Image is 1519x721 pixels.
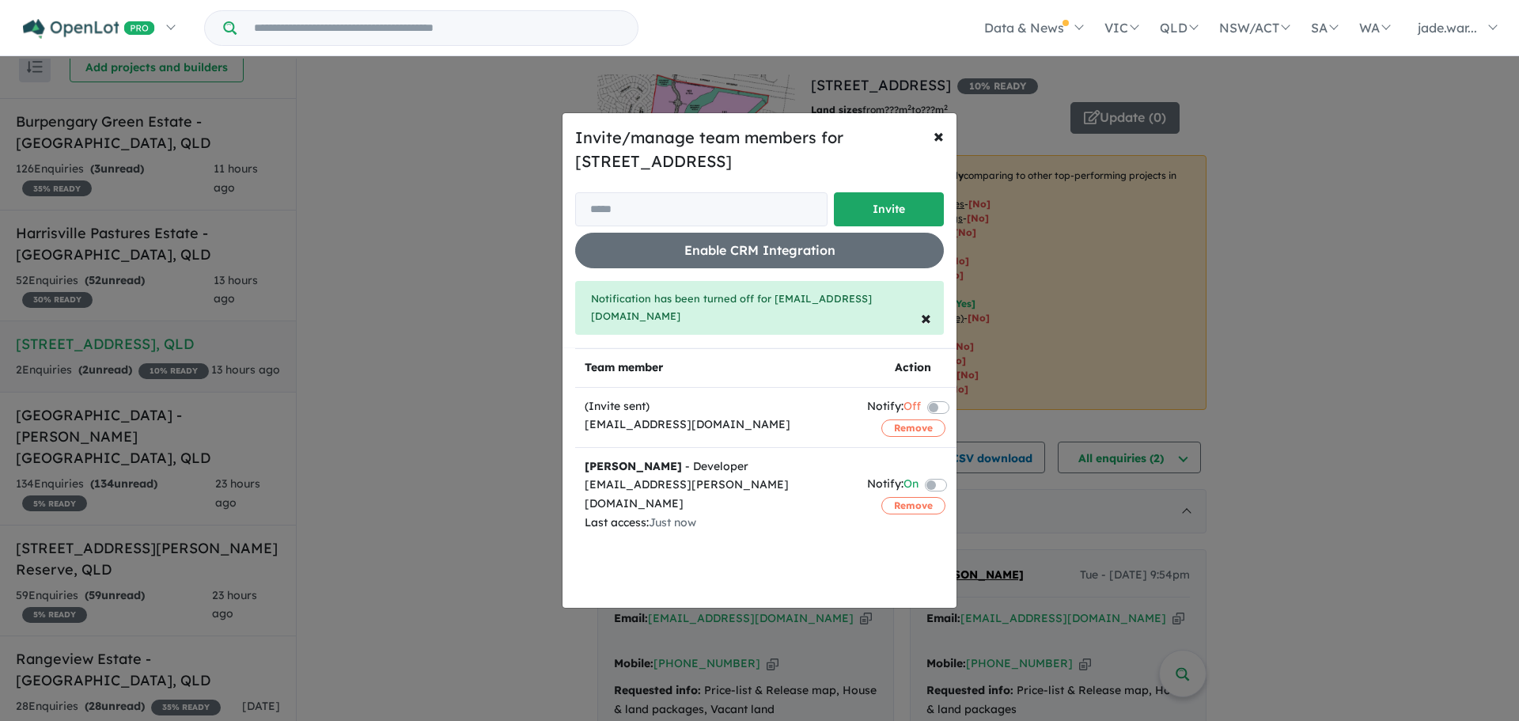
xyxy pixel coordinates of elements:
[903,475,919,496] span: On
[834,192,944,226] button: Invite
[881,497,945,514] button: Remove
[649,515,696,529] span: Just now
[585,476,848,514] div: [EMAIL_ADDRESS][PERSON_NAME][DOMAIN_NAME]
[903,397,921,419] span: Off
[23,19,155,39] img: Openlot PRO Logo White
[585,416,848,434] div: [EMAIL_ADDRESS][DOMAIN_NAME]
[1418,20,1477,36] span: jade.war...
[934,123,944,147] span: ×
[881,419,945,437] button: Remove
[908,295,944,340] button: Close
[921,305,931,329] span: ×
[575,348,858,387] th: Team member
[575,233,944,268] button: Enable CRM Integration
[867,397,921,419] div: Notify:
[575,281,944,335] div: Notification has been turned off for [EMAIL_ADDRESS][DOMAIN_NAME]
[575,126,944,173] h5: Invite/manage team members for [STREET_ADDRESS]
[240,11,634,45] input: Try estate name, suburb, builder or developer
[858,348,968,387] th: Action
[585,459,682,473] strong: [PERSON_NAME]
[585,457,848,476] div: - Developer
[585,514,848,533] div: Last access:
[867,475,919,496] div: Notify:
[585,397,848,416] div: (Invite sent)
